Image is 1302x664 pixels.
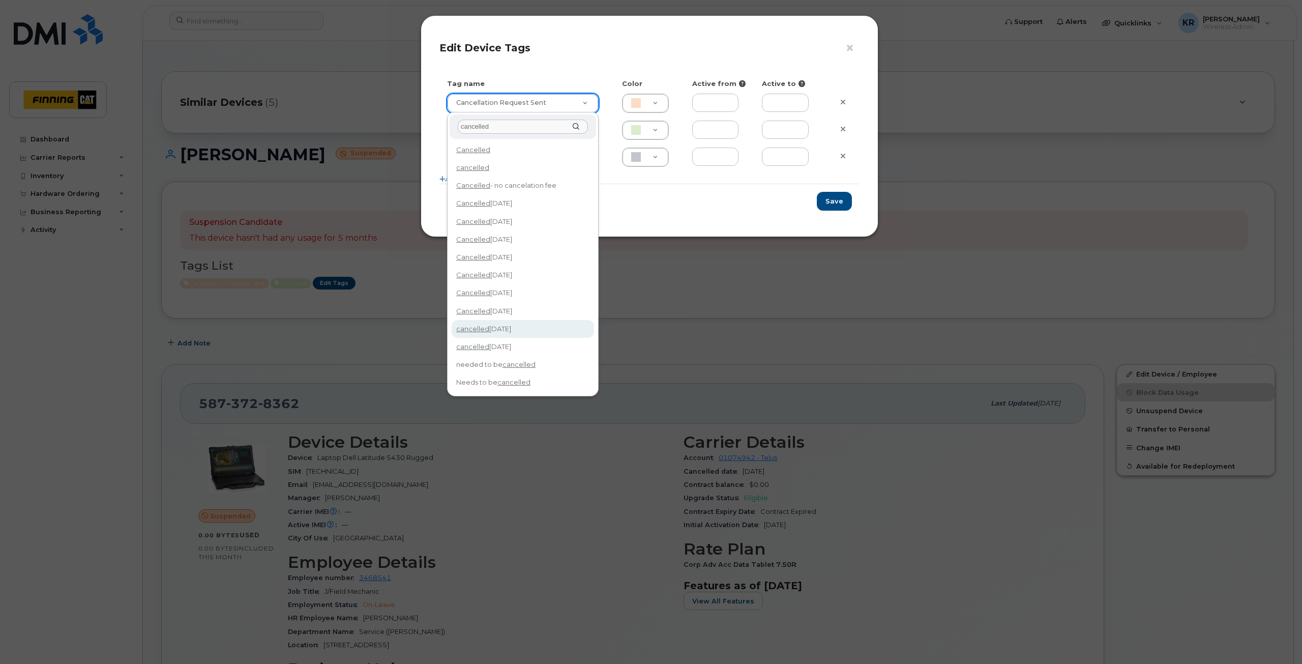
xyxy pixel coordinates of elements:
span: Cancelled [456,199,490,207]
div: [DATE] [453,267,593,283]
div: [DATE] [453,321,593,337]
span: cancelled [502,360,536,368]
span: cancelled [456,325,489,333]
span: Cancelled [456,235,490,243]
div: - no cancelation fee [453,178,593,193]
span: Cancelled [456,288,490,297]
div: [DATE] [453,285,593,301]
span: cancelled [497,378,530,386]
span: Cancelled [456,217,490,225]
span: cancelled [456,163,489,171]
span: Cancelled [456,146,490,154]
div: [DATE] [453,196,593,212]
span: Cancelled [456,271,490,279]
iframe: Messenger Launcher [1258,620,1294,656]
div: [DATE] [453,232,593,247]
div: [DATE] [453,303,593,319]
div: [DATE] [453,339,593,355]
div: needed to be [453,357,593,372]
div: [DATE] [453,249,593,265]
span: Cancelled [456,253,490,261]
span: Cancelled [456,181,490,189]
span: cancelled [456,342,489,351]
div: Needs to be [453,375,593,391]
span: Cancelled [456,307,490,315]
div: [DATE] [453,214,593,229]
